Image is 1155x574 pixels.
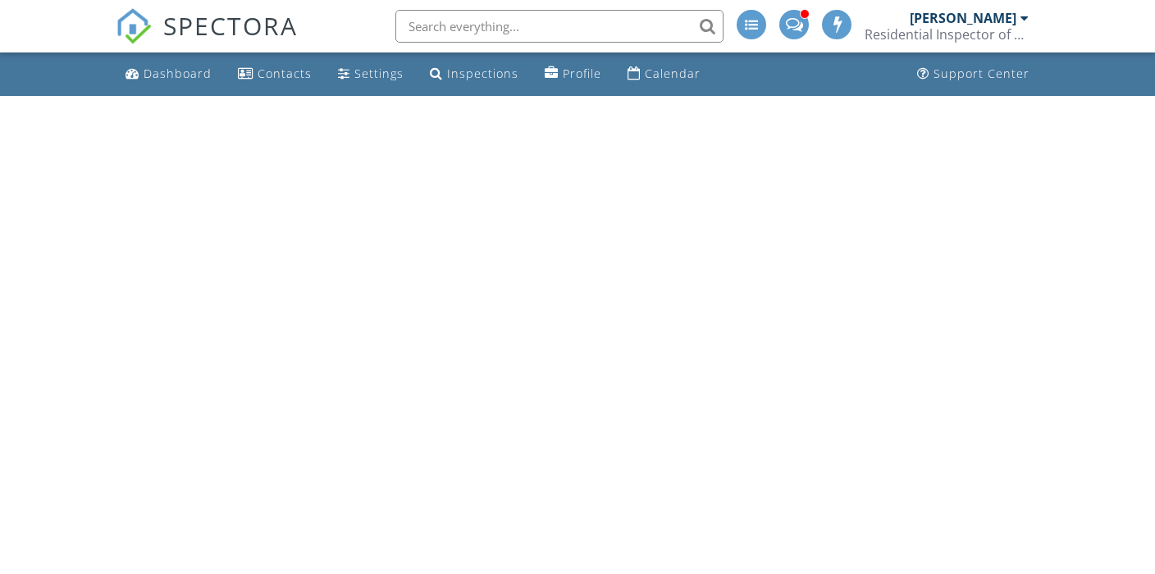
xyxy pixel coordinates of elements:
[910,10,1016,26] div: [PERSON_NAME]
[395,10,724,43] input: Search everything...
[621,59,707,89] a: Calendar
[911,59,1036,89] a: Support Center
[116,22,298,57] a: SPECTORA
[447,66,518,81] div: Inspections
[144,66,212,81] div: Dashboard
[865,26,1029,43] div: Residential Inspector of America
[231,59,318,89] a: Contacts
[331,59,410,89] a: Settings
[258,66,312,81] div: Contacts
[423,59,525,89] a: Inspections
[354,66,404,81] div: Settings
[538,59,608,89] a: Profile
[119,59,218,89] a: Dashboard
[163,8,298,43] span: SPECTORA
[116,8,152,44] img: The Best Home Inspection Software - Spectora
[563,66,601,81] div: Profile
[934,66,1029,81] div: Support Center
[645,66,701,81] div: Calendar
